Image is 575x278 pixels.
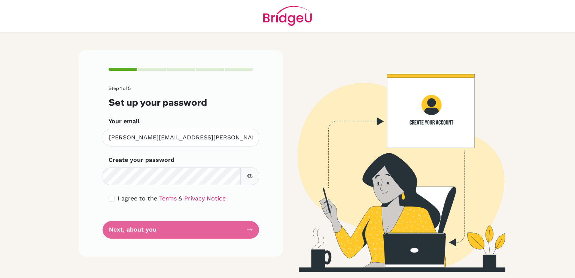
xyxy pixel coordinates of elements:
[109,85,131,91] span: Step 1 of 5
[103,129,259,146] input: Insert your email*
[159,195,177,202] a: Terms
[184,195,226,202] a: Privacy Notice
[179,195,182,202] span: &
[118,195,157,202] span: I agree to the
[109,155,174,164] label: Create your password
[109,117,140,126] label: Your email
[109,97,253,108] h3: Set up your password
